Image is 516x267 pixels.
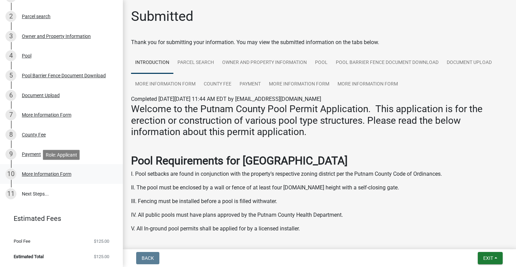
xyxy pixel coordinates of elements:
a: Document Upload [443,52,496,74]
button: Exit [478,252,503,264]
a: More Information Form [265,74,333,95]
div: 11 [5,188,16,199]
a: Introduction [131,52,173,74]
span: Back [142,255,154,261]
a: Owner and Property Information [218,52,311,74]
div: 5 [5,70,16,81]
div: Pool Barrier Fence Document Download [22,73,106,78]
strong: Pool Requirements for [GEOGRAPHIC_DATA] [131,154,347,167]
div: 9 [5,149,16,160]
div: Thank you for submitting your information. You may view the submitted information on the tabs below. [131,38,508,46]
div: 3 [5,31,16,42]
h1: Submitted [131,8,193,25]
div: Payment [22,152,41,157]
span: Pool Fee [14,239,30,243]
div: 4 [5,50,16,61]
a: County Fee [200,74,235,95]
div: 6 [5,90,16,101]
a: Pool Barrier Fence Document Download [332,52,443,74]
div: County Fee [22,132,46,137]
span: Completed [DATE][DATE] 11:44 AM EDT by [EMAIL_ADDRESS][DOMAIN_NAME] [131,96,321,102]
span: Exit [483,255,493,261]
div: Role: Applicant [43,150,80,160]
div: 7 [5,109,16,120]
div: Pool [22,53,31,58]
span: $125.00 [94,254,109,259]
span: $125.00 [94,239,109,243]
div: Document Upload [22,93,60,98]
div: Parcel search [22,14,51,19]
div: 10 [5,169,16,179]
a: Estimated Fees [5,212,112,225]
p: V. All In-ground pool permits shall be applied for by a licensed installer. [131,225,508,233]
p: I. Pool setbacks are found in conjunction with the property's respective zoning district per the ... [131,170,508,178]
h3: Welcome to the Putnam County Pool Permit Application. This application is for the erection or con... [131,103,508,138]
button: Back [136,252,159,264]
p: III. Fencing must be installed before a pool is filled withwater. [131,197,508,205]
a: More Information Form [131,74,200,95]
div: Owner and Property Information [22,34,91,39]
a: Pool [311,52,332,74]
div: More Information Form [22,172,71,176]
span: Estimated Total [14,254,44,259]
p: II. The pool must be enclosed by a wall or fence of at least four [DOMAIN_NAME] height with a sel... [131,184,508,192]
div: More Information Form [22,112,71,117]
a: Parcel search [173,52,218,74]
a: Payment [235,74,265,95]
p: IV. All public pools must have plans approved by the Putnam County Health Department. [131,211,508,219]
div: 8 [5,129,16,140]
a: More Information Form [333,74,402,95]
div: 2 [5,11,16,22]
